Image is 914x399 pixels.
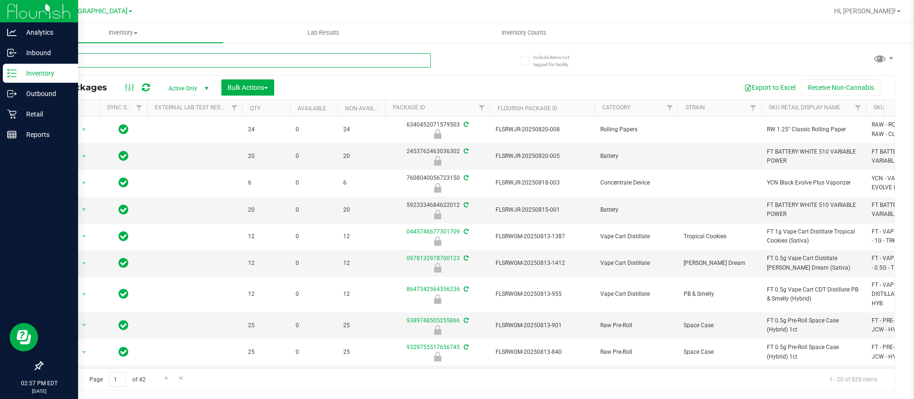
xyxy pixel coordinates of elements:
[384,263,491,272] div: Newly Received
[296,178,332,187] span: 0
[78,257,90,270] span: select
[462,344,468,350] span: Sync from Compliance System
[600,232,672,241] span: Vape Cart Distillate
[496,321,589,330] span: FLSRWGM-20250813-901
[767,147,860,165] span: FT BATTERY WHITE 510 VARIABLE POWER
[248,205,284,214] span: 20
[296,205,332,214] span: 0
[384,129,491,139] div: Newly Received
[767,316,860,334] span: FT 0.5g Pre-Roll Space Case (Hybrid) 1ct
[109,372,126,387] input: 1
[78,123,90,136] span: select
[175,372,189,385] a: Go to the last page
[767,254,860,272] span: FT 0.5g Vape Cart Distillate [PERSON_NAME] Dream (Sativa)
[119,123,129,136] span: In Sync
[248,152,284,161] span: 20
[745,100,761,116] a: Filter
[131,100,147,116] a: Filter
[384,156,491,165] div: Newly Received
[119,319,129,332] span: In Sync
[600,290,672,299] span: Vape Cart Distillate
[600,152,672,161] span: Battery
[393,104,425,111] a: Package ID
[119,176,129,189] span: In Sync
[343,348,379,357] span: 25
[462,228,468,235] span: Sync from Compliance System
[600,178,672,187] span: Concentrate Device
[248,178,284,187] span: 6
[119,256,129,270] span: In Sync
[296,125,332,134] span: 0
[119,287,129,301] span: In Sync
[107,104,144,111] a: Sync Status
[81,372,153,387] span: Page of 42
[496,125,589,134] span: FLSRWJR-20250820-008
[343,259,379,268] span: 12
[119,149,129,163] span: In Sync
[600,348,672,357] span: Raw Pre-Roll
[384,352,491,361] div: Newly Received
[248,348,284,357] span: 25
[496,232,589,241] span: FLSRWGM-20250813-1387
[62,7,128,15] span: [GEOGRAPHIC_DATA]
[496,290,589,299] span: FLSRWGM-20250813-955
[223,23,424,43] a: Lab Results
[343,321,379,330] span: 25
[834,7,896,15] span: Hi, [PERSON_NAME]!
[496,205,589,214] span: FLSRWJR-20250815-001
[738,79,802,96] button: Export to Excel
[296,232,332,241] span: 0
[462,121,468,128] span: Sync from Compliance System
[23,29,223,37] span: Inventory
[248,321,284,330] span: 25
[296,321,332,330] span: 0
[489,29,559,37] span: Inventory Counts
[662,100,678,116] a: Filter
[424,23,624,43] a: Inventory Counts
[384,325,491,335] div: Newly Received
[407,255,460,262] a: 0978132978700123
[384,294,491,304] div: Newly Received
[496,152,589,161] span: FLSRWJR-20250820-005
[296,348,332,357] span: 0
[496,348,589,357] span: FLSRWGM-20250813-840
[78,150,90,163] span: select
[343,125,379,134] span: 24
[343,232,379,241] span: 12
[119,230,129,243] span: In Sync
[850,100,866,116] a: Filter
[250,105,260,112] a: Qty
[78,203,90,216] span: select
[78,176,90,190] span: select
[10,323,38,351] iframe: Resource center
[407,286,460,292] a: 8647342564356236
[384,174,491,192] div: 7608040056723150
[767,178,860,187] span: YCN Black Evolve Plus Vaporizer
[600,125,672,134] span: Rolling Papers
[802,79,880,96] button: Receive Non-Cannabis
[78,346,90,359] span: select
[7,130,17,139] inline-svg: Reports
[384,201,491,219] div: 5923334684622012
[119,345,129,359] span: In Sync
[343,178,379,187] span: 6
[159,372,173,385] a: Go to the next page
[17,108,74,120] p: Retail
[227,100,242,116] a: Filter
[78,230,90,243] span: select
[7,28,17,37] inline-svg: Analytics
[767,201,860,219] span: FT BATTERY WHITE 510 VARIABLE POWER
[17,88,74,99] p: Outbound
[384,210,491,219] div: Newly Received
[684,348,755,357] span: Space Case
[296,259,332,268] span: 0
[298,105,326,112] a: Available
[50,82,117,93] span: All Packages
[42,53,431,68] input: Search Package ID, Item Name, SKU, Lot or Part Number...
[496,178,589,187] span: FLSRWJR-20250818-003
[7,48,17,58] inline-svg: Inbound
[600,205,672,214] span: Battery
[462,148,468,155] span: Sync from Compliance System
[407,228,460,235] a: 0443746677301709
[874,104,902,111] a: SKU Name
